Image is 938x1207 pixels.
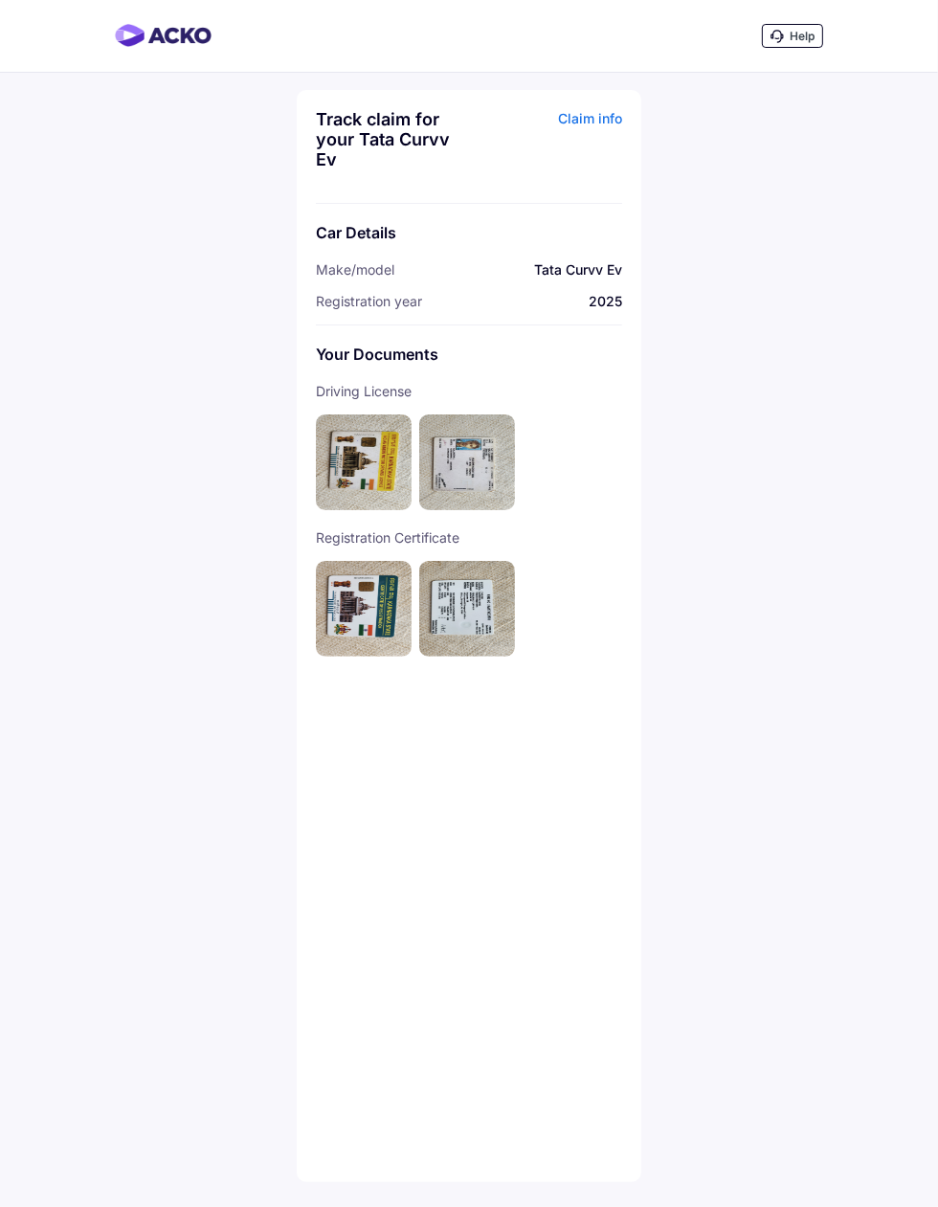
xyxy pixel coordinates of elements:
[534,261,622,278] span: Tata Curvv Ev
[316,561,412,657] img: RC
[316,383,613,399] span: Driving License
[316,261,394,278] span: Make/model
[419,414,515,510] img: DL
[316,414,412,510] img: DL
[316,223,622,242] div: Car Details
[474,109,622,184] div: Claim info
[790,29,815,43] span: Help
[115,24,212,47] img: horizontal-gradient.png
[316,109,464,169] div: Track claim for your Tata Curvv Ev
[316,529,613,546] span: Registration Certificate
[316,293,422,309] span: Registration year
[589,293,622,309] span: 2025
[316,345,622,364] div: Your Documents
[419,561,515,657] img: RC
